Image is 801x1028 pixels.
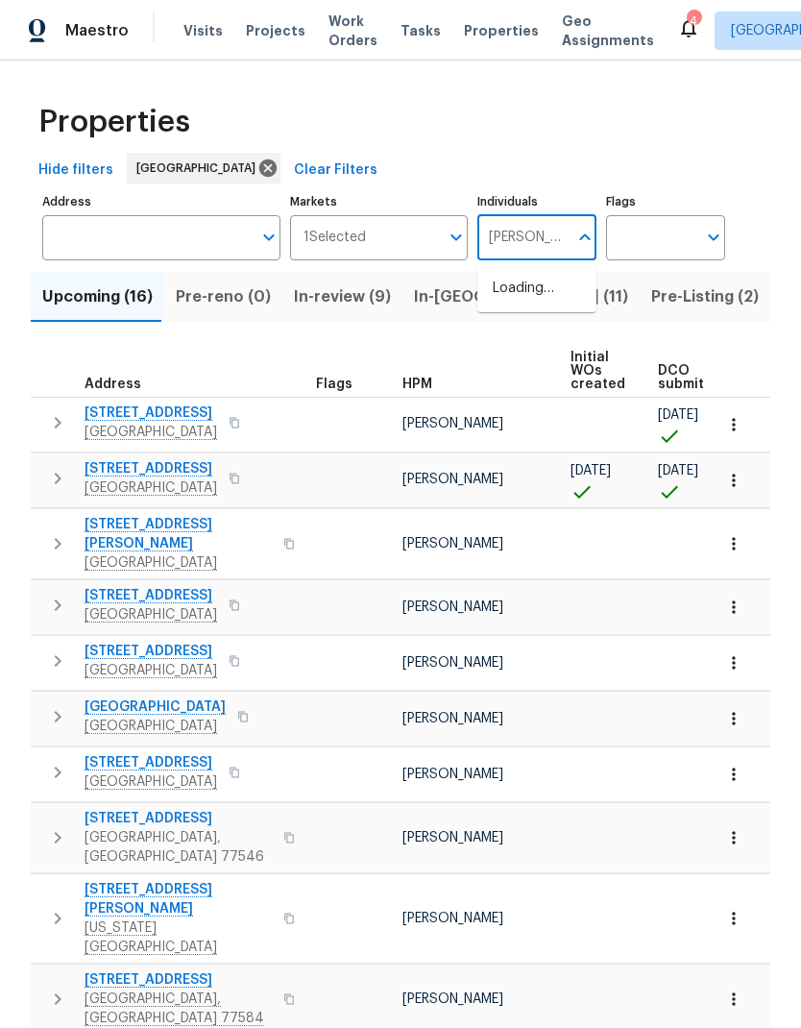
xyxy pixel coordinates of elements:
[42,283,153,310] span: Upcoming (16)
[477,265,596,312] div: Loading…
[400,24,441,37] span: Tasks
[65,21,129,40] span: Maestro
[443,224,470,251] button: Open
[85,828,272,867] span: [GEOGRAPHIC_DATA], [GEOGRAPHIC_DATA] 77546
[85,809,272,828] span: [STREET_ADDRESS]
[294,159,377,183] span: Clear Filters
[402,537,503,551] span: [PERSON_NAME]
[303,230,366,246] span: 1 Selected
[294,283,391,310] span: In-review (9)
[402,417,503,430] span: [PERSON_NAME]
[316,378,352,391] span: Flags
[136,159,263,178] span: [GEOGRAPHIC_DATA]
[402,992,503,1006] span: [PERSON_NAME]
[570,464,611,477] span: [DATE]
[31,153,121,188] button: Hide filters
[687,12,700,31] div: 4
[328,12,377,50] span: Work Orders
[658,364,727,391] span: DCO submitted
[127,153,280,184] div: [GEOGRAPHIC_DATA]
[658,464,698,477] span: [DATE]
[700,224,727,251] button: Open
[562,12,654,50] span: Geo Assignments
[38,112,190,132] span: Properties
[464,21,539,40] span: Properties
[606,196,725,208] label: Flags
[246,21,305,40] span: Projects
[402,768,503,781] span: [PERSON_NAME]
[402,378,432,391] span: HPM
[477,215,568,260] input: Search ...
[402,473,503,486] span: [PERSON_NAME]
[414,283,628,310] span: In-[GEOGRAPHIC_DATA] (11)
[42,196,280,208] label: Address
[651,283,759,310] span: Pre-Listing (2)
[402,656,503,670] span: [PERSON_NAME]
[402,712,503,725] span: [PERSON_NAME]
[570,351,625,391] span: Initial WOs created
[38,159,113,183] span: Hide filters
[402,831,503,844] span: [PERSON_NAME]
[183,21,223,40] span: Visits
[255,224,282,251] button: Open
[85,378,141,391] span: Address
[402,600,503,614] span: [PERSON_NAME]
[658,408,698,422] span: [DATE]
[286,153,385,188] button: Clear Filters
[402,912,503,925] span: [PERSON_NAME]
[176,283,271,310] span: Pre-reno (0)
[290,196,469,208] label: Markets
[571,224,598,251] button: Close
[477,196,596,208] label: Individuals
